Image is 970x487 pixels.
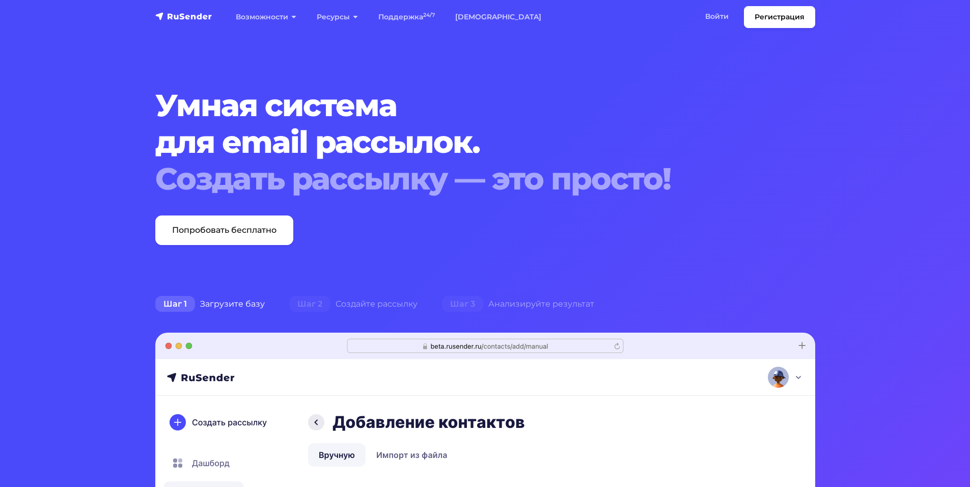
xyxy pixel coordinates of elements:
div: Анализируйте результат [430,294,606,314]
div: Создайте рассылку [277,294,430,314]
a: Войти [695,6,739,27]
sup: 24/7 [423,12,435,18]
a: [DEMOGRAPHIC_DATA] [445,7,551,28]
a: Регистрация [744,6,815,28]
a: Поддержка24/7 [368,7,445,28]
a: Попробовать бесплатно [155,215,293,245]
a: Ресурсы [307,7,368,28]
div: Загрузите базу [143,294,277,314]
span: Шаг 3 [442,296,483,312]
a: Возможности [226,7,307,28]
span: Шаг 2 [289,296,330,312]
h1: Умная система для email рассылок. [155,87,759,197]
div: Создать рассылку — это просто! [155,160,759,197]
img: RuSender [155,11,212,21]
span: Шаг 1 [155,296,195,312]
